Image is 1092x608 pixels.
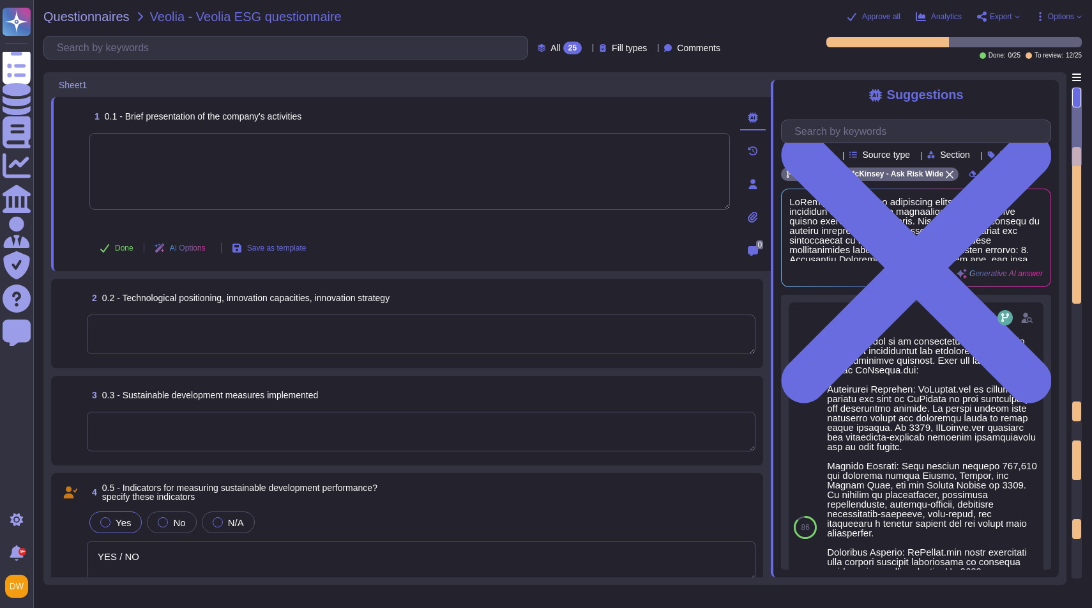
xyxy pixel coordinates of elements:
[847,12,900,22] button: Approve all
[170,244,206,252] span: AI Options
[563,42,582,54] div: 25
[105,111,302,121] span: 0.1 - Brief presentation of the company's activities
[916,12,962,22] button: Analytics
[612,43,647,52] span: Fill types
[87,541,755,581] textarea: YES / NO
[222,235,317,261] button: Save as template
[115,244,133,252] span: Done
[5,575,28,598] img: user
[990,13,1012,20] span: Export
[1035,52,1063,59] span: To review:
[50,36,527,59] input: Search by keywords
[116,517,131,528] span: Yes
[1066,52,1082,59] span: 12 / 25
[102,293,390,303] span: 0.2 - Technological positioning, innovation capacities, innovation strategy
[1048,13,1074,20] span: Options
[19,548,26,556] div: 9+
[173,517,185,528] span: No
[550,43,561,52] span: All
[87,488,97,497] span: 4
[102,390,319,400] span: 0.3 - Sustainable development measures implemented
[247,244,307,252] span: Save as template
[1008,52,1020,59] span: 0 / 25
[102,483,377,502] span: 0.5 - Indicators for measuring sustainable development performance? specify these indicators
[89,235,144,261] button: Done
[801,524,809,531] span: 86
[788,120,1050,143] input: Search by keywords
[87,391,97,400] span: 3
[3,572,37,600] button: user
[931,13,962,20] span: Analytics
[150,10,342,23] span: Veolia - Veolia ESG questionnaire
[87,293,97,302] span: 2
[89,112,100,121] span: 1
[228,517,244,528] span: N/A
[989,52,1006,59] span: Done:
[59,81,87,90] span: Sheet1
[862,13,900,20] span: Approve all
[677,43,720,52] span: Comments
[756,240,763,249] span: 0
[43,10,130,23] span: Questionnaires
